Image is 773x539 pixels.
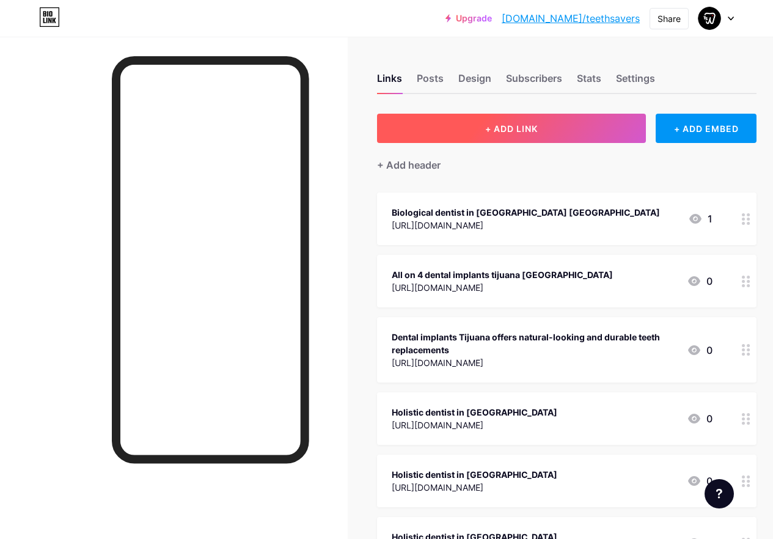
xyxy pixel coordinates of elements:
[616,71,655,93] div: Settings
[658,12,681,25] div: Share
[392,419,557,431] div: [URL][DOMAIN_NAME]
[392,268,613,281] div: All on 4 dental implants tijuana [GEOGRAPHIC_DATA]
[392,468,557,481] div: Holistic dentist in [GEOGRAPHIC_DATA]
[502,11,640,26] a: [DOMAIN_NAME]/teethsavers
[485,123,538,134] span: + ADD LINK
[687,274,713,288] div: 0
[506,71,562,93] div: Subscribers
[392,206,660,219] div: Biological dentist in [GEOGRAPHIC_DATA] [GEOGRAPHIC_DATA]
[392,219,660,232] div: [URL][DOMAIN_NAME]
[577,71,601,93] div: Stats
[687,343,713,358] div: 0
[392,281,613,294] div: [URL][DOMAIN_NAME]
[377,71,402,93] div: Links
[392,356,677,369] div: [URL][DOMAIN_NAME]
[377,114,646,143] button: + ADD LINK
[656,114,757,143] div: + ADD EMBED
[687,474,713,488] div: 0
[687,411,713,426] div: 0
[392,481,557,494] div: [URL][DOMAIN_NAME]
[445,13,492,23] a: Upgrade
[392,406,557,419] div: Holistic dentist in [GEOGRAPHIC_DATA]
[698,7,721,30] img: teethsavers
[417,71,444,93] div: Posts
[392,331,677,356] div: Dental implants Tijuana offers natural-looking and durable teeth replacements
[458,71,491,93] div: Design
[688,211,713,226] div: 1
[377,158,441,172] div: + Add header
